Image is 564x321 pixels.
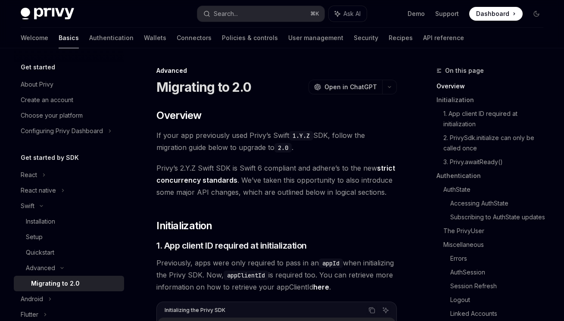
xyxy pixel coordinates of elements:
[288,28,343,48] a: User management
[59,28,79,48] a: Basics
[156,109,201,122] span: Overview
[14,229,124,245] a: Setup
[21,110,83,121] div: Choose your platform
[26,247,54,258] div: Quickstart
[443,155,550,169] a: 3. Privy.awaitReady()
[450,210,550,224] a: Subscribing to AuthState updates
[26,263,55,273] div: Advanced
[380,305,391,316] button: Ask AI
[324,83,377,91] span: Open in ChatGPT
[14,214,124,229] a: Installation
[354,28,378,48] a: Security
[156,162,397,198] span: Privy’s 2.Y.Z Swift SDK is Swift 6 compliant and adhere’s to the new . We’ve taken this opportuni...
[436,169,550,183] a: Authentication
[443,238,550,252] a: Miscellaneous
[156,240,307,252] span: 1. App client ID required at initialization
[308,80,382,94] button: Open in ChatGPT
[443,224,550,238] a: The PrivyUser
[313,283,329,292] a: here
[156,79,251,95] h1: Migrating to 2.0
[26,232,43,242] div: Setup
[21,95,73,105] div: Create an account
[26,216,55,227] div: Installation
[21,185,56,196] div: React native
[21,28,48,48] a: Welcome
[21,201,34,211] div: Swift
[21,79,53,90] div: About Privy
[423,28,464,48] a: API reference
[274,143,292,153] code: 2.0
[450,265,550,279] a: AuthSession
[21,309,38,320] div: Flutter
[443,131,550,155] a: 2. PrivySdk.initialize can only be called once
[436,93,550,107] a: Initialization
[21,126,103,136] div: Configuring Privy Dashboard
[224,271,268,280] code: appClientId
[156,257,397,293] span: Previously, apps were only required to pass in an when initializing the Privy SDK. Now, is requir...
[21,8,74,20] img: dark logo
[319,259,343,268] code: appId
[89,28,134,48] a: Authentication
[443,183,550,196] a: AuthState
[443,107,550,131] a: 1. App client ID required at initialization
[177,28,212,48] a: Connectors
[197,6,325,22] button: Search...⌘K
[21,294,43,304] div: Android
[14,276,124,291] a: Migrating to 2.0
[31,278,80,289] div: Migrating to 2.0
[21,170,37,180] div: React
[222,28,278,48] a: Policies & controls
[21,153,79,163] h5: Get started by SDK
[156,129,397,153] span: If your app previously used Privy’s Swift SDK, follow the migration guide below to upgrade to .
[530,7,543,21] button: Toggle dark mode
[469,7,523,21] a: Dashboard
[366,305,377,316] button: Copy the contents from the code block
[156,219,212,233] span: Initialization
[165,305,225,316] div: Initializing the Privy SDK
[14,92,124,108] a: Create an account
[450,196,550,210] a: Accessing AuthState
[14,108,124,123] a: Choose your platform
[21,62,55,72] h5: Get started
[450,252,550,265] a: Errors
[476,9,509,18] span: Dashboard
[450,279,550,293] a: Session Refresh
[310,10,319,17] span: ⌘ K
[214,9,238,19] div: Search...
[435,9,459,18] a: Support
[14,77,124,92] a: About Privy
[156,66,397,75] div: Advanced
[343,9,361,18] span: Ask AI
[450,307,550,321] a: Linked Accounts
[408,9,425,18] a: Demo
[329,6,367,22] button: Ask AI
[445,65,484,76] span: On this page
[450,293,550,307] a: Logout
[14,245,124,260] a: Quickstart
[289,131,313,140] code: 1.Y.Z
[144,28,166,48] a: Wallets
[389,28,413,48] a: Recipes
[436,79,550,93] a: Overview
